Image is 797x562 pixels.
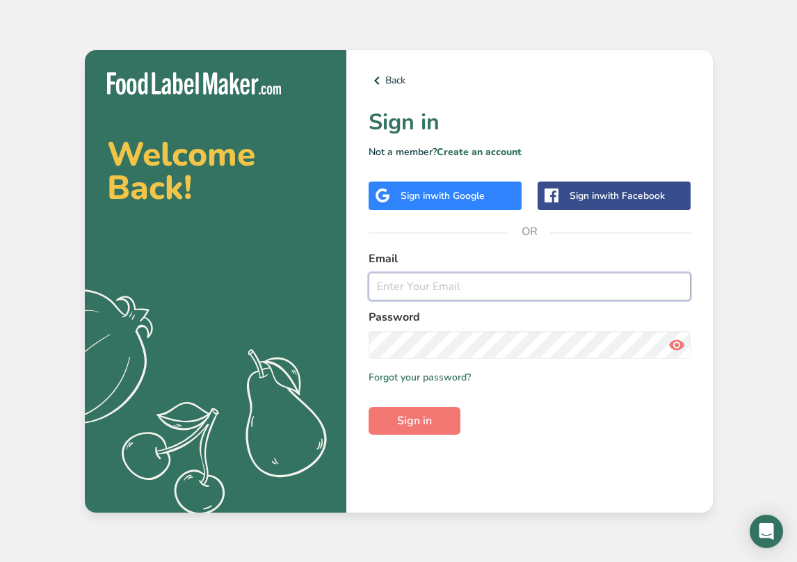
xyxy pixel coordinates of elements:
button: Sign in [369,407,460,435]
input: Enter Your Email [369,273,691,300]
img: Food Label Maker [107,72,281,95]
label: Password [369,309,691,326]
div: Sign in [401,188,485,203]
h1: Sign in [369,106,691,139]
a: Create an account [437,145,522,159]
a: Back [369,72,691,89]
span: OR [508,211,550,252]
a: Forgot your password? [369,370,471,385]
label: Email [369,250,691,267]
p: Not a member? [369,145,691,159]
span: with Google [430,189,485,202]
span: with Facebook [599,189,665,202]
div: Open Intercom Messenger [750,515,783,548]
div: Sign in [570,188,665,203]
h2: Welcome Back! [107,138,324,204]
span: Sign in [397,412,432,429]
